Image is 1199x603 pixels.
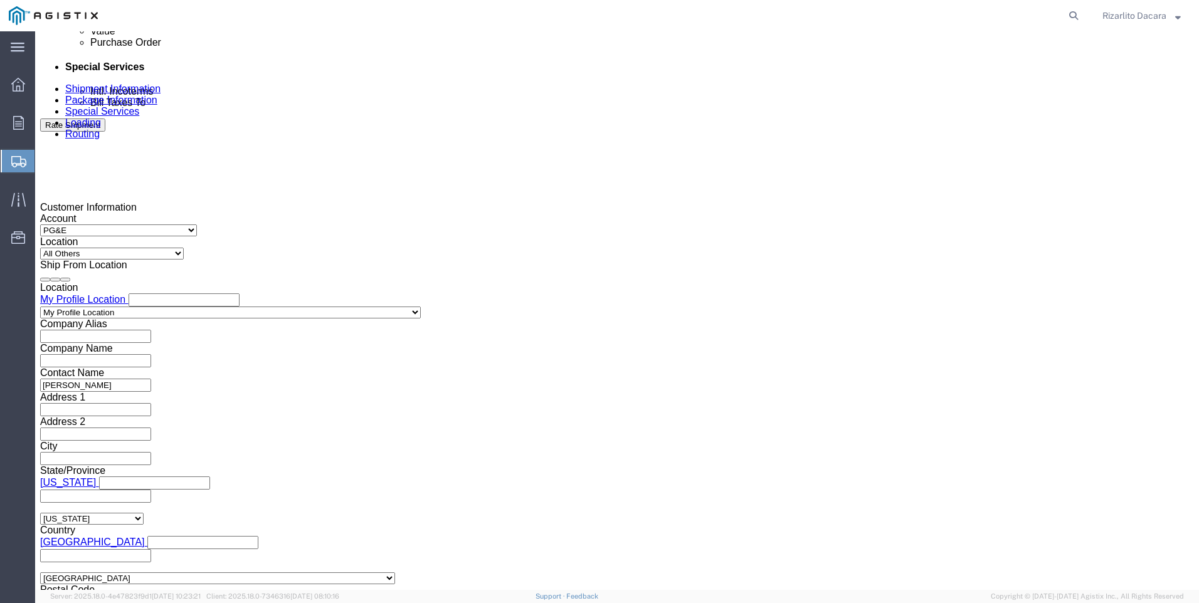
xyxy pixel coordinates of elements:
[50,592,201,600] span: Server: 2025.18.0-4e47823f9d1
[1102,9,1166,23] span: Rizarlito Dacara
[152,592,201,600] span: [DATE] 10:23:21
[35,31,1199,590] iframe: FS Legacy Container
[9,6,98,25] img: logo
[290,592,339,600] span: [DATE] 08:10:16
[991,591,1184,602] span: Copyright © [DATE]-[DATE] Agistix Inc., All Rights Reserved
[206,592,339,600] span: Client: 2025.18.0-7346316
[1102,8,1181,23] button: Rizarlito Dacara
[566,592,598,600] a: Feedback
[536,592,567,600] a: Support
